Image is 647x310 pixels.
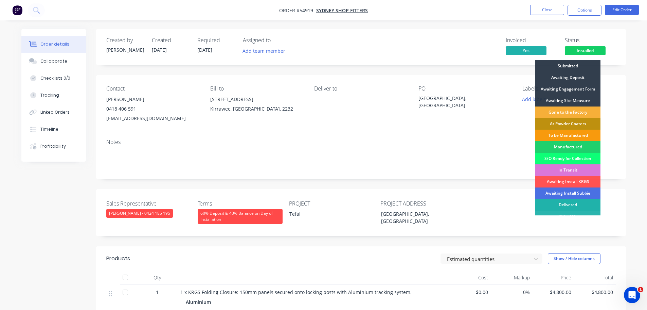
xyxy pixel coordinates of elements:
[535,211,600,222] div: Picked Up
[197,47,212,53] span: [DATE]
[491,271,533,284] div: Markup
[376,209,461,226] div: [GEOGRAPHIC_DATA], [GEOGRAPHIC_DATA]
[535,164,600,176] div: In Transit
[243,46,289,55] button: Add team member
[21,138,86,155] button: Profitability
[535,130,600,141] div: To be Manufactured
[535,83,600,95] div: Awaiting Engagement Form
[106,255,130,263] div: Products
[40,126,58,132] div: Timeline
[506,46,546,55] span: Yes
[106,209,173,218] div: [PERSON_NAME] - 0424 185 195
[519,95,550,104] button: Add labels
[198,209,283,224] div: 60% Deposit & 40% Balance on Day of Installation
[452,289,488,296] span: $0.00
[210,95,303,116] div: [STREET_ADDRESS]Kirrawee, [GEOGRAPHIC_DATA], 2232
[40,92,59,98] div: Tracking
[535,153,600,164] div: S/O Ready for Collection
[530,5,564,15] button: Close
[198,199,283,208] label: Terms
[40,109,69,115] div: Linked Orders
[289,199,374,208] label: PROJECT
[152,47,167,53] span: [DATE]
[535,199,600,211] div: Delivered
[21,87,86,104] button: Tracking
[279,7,316,14] span: Order #54919 -
[535,118,600,130] div: At Powder Coaters
[21,53,86,70] button: Collaborate
[605,5,639,15] button: Edit Order
[40,143,66,149] div: Profitability
[210,95,303,104] div: [STREET_ADDRESS]
[243,37,311,44] div: Assigned to
[624,287,640,303] iframe: Intercom live chat
[548,253,600,264] button: Show / Hide columns
[506,37,557,44] div: Invoiced
[316,7,368,14] a: Sydney Shop Fitters
[106,46,144,53] div: [PERSON_NAME]
[210,85,303,92] div: Bill to
[40,75,70,81] div: Checklists 0/0
[106,139,616,145] div: Notes
[535,107,600,118] div: Gone to the Factory
[186,297,214,307] div: Aluminium
[565,46,606,55] span: Installed
[535,176,600,187] div: Awaiting Install KRGS
[106,37,144,44] div: Created by
[565,46,606,56] button: Installed
[535,72,600,83] div: Awaiting Deposit
[180,289,412,295] span: 1 x KRGS Folding Closure: 150mm panels secured onto locking posts with Aluminium tracking system.
[21,104,86,121] button: Linked Orders
[106,95,199,123] div: [PERSON_NAME]0418 406 591[EMAIL_ADDRESS][DOMAIN_NAME]
[197,37,235,44] div: Required
[574,271,616,284] div: Total
[21,70,86,87] button: Checklists 0/0
[239,46,289,55] button: Add team member
[535,60,600,72] div: Submitted
[106,95,199,104] div: [PERSON_NAME]
[21,36,86,53] button: Order details
[565,37,616,44] div: Status
[152,37,189,44] div: Created
[106,85,199,92] div: Contact
[106,199,191,208] label: Sales Representative
[577,289,613,296] span: $4,800.00
[12,5,22,15] img: Factory
[137,271,178,284] div: Qty
[418,85,511,92] div: PO
[380,199,465,208] label: PROJECT ADDRESS
[106,104,199,114] div: 0418 406 591
[449,271,491,284] div: Cost
[418,95,503,109] div: [GEOGRAPHIC_DATA], [GEOGRAPHIC_DATA]
[210,104,303,114] div: Kirrawee, [GEOGRAPHIC_DATA], 2232
[522,85,615,92] div: Labels
[493,289,530,296] span: 0%
[40,41,69,47] div: Order details
[568,5,601,16] button: Options
[533,271,574,284] div: Price
[314,85,407,92] div: Deliver to
[106,114,199,123] div: [EMAIL_ADDRESS][DOMAIN_NAME]
[284,209,369,219] div: Tefal
[535,289,572,296] span: $4,800.00
[156,289,159,296] span: 1
[535,95,600,107] div: Awaiting Site Measure
[21,121,86,138] button: Timeline
[535,187,600,199] div: Awaiting Install Subbie
[535,141,600,153] div: Manufactured
[638,287,643,292] span: 1
[40,58,67,64] div: Collaborate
